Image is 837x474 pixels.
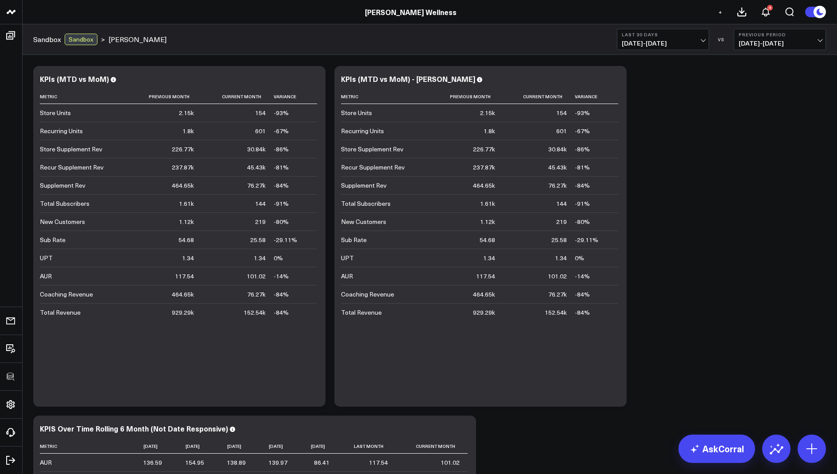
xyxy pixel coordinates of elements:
div: -84% [274,308,289,317]
div: -91% [575,199,590,208]
button: Previous Period[DATE]-[DATE] [734,29,826,50]
div: AUR [40,458,52,467]
div: 136.59 [143,458,162,467]
div: -14% [575,272,590,281]
div: Recurring Units [40,127,83,135]
div: 1.8k [484,127,495,135]
div: -93% [575,108,590,117]
div: Supplement Rev [341,181,387,190]
div: 601 [255,127,266,135]
div: 76.27k [247,290,266,299]
div: Total Subscribers [341,199,391,208]
div: -86% [575,145,590,154]
div: 1.34 [483,254,495,262]
th: Current Month [202,89,274,104]
div: -84% [575,290,590,299]
div: 152.54k [244,308,266,317]
div: -81% [274,163,289,172]
div: -81% [575,163,590,172]
div: 117.54 [369,458,388,467]
a: Sandbox [33,35,61,44]
div: 154 [556,108,567,117]
div: KPIS Over Time Rolling 6 Month (Not Date Responsive) [40,424,228,433]
th: [DATE] [254,439,295,454]
div: 601 [556,127,567,135]
div: Recur Supplement Rev [341,163,405,172]
div: UPT [40,254,53,262]
div: -84% [274,181,289,190]
a: [PERSON_NAME] [108,35,167,44]
a: Log Out [3,452,19,468]
button: + [715,7,725,17]
th: Last Month [337,439,396,454]
div: Recur Supplement Rev [40,163,104,172]
div: 1.12k [179,217,194,226]
button: Last 30 Days[DATE]-[DATE] [617,29,709,50]
div: New Customers [341,217,386,226]
div: -80% [575,217,590,226]
div: -93% [274,108,289,117]
th: Variance [274,89,317,104]
div: 226.77k [473,145,495,154]
a: SQL Client [3,369,19,385]
th: Previous Month [128,89,202,104]
div: 154.95 [185,458,204,467]
div: -14% [274,272,289,281]
div: 1.34 [182,254,194,262]
div: 226.77k [172,145,194,154]
div: 464.65k [473,181,495,190]
div: 25.58 [250,235,266,244]
div: Recurring Units [341,127,384,135]
div: -84% [274,290,289,299]
div: -86% [274,145,289,154]
div: Sub Rate [40,235,66,244]
div: 929.29k [172,308,194,317]
div: Total Subscribers [40,199,89,208]
div: -67% [575,127,590,135]
div: 117.54 [476,272,495,281]
div: 152.54k [545,308,567,317]
div: 139.97 [268,458,287,467]
div: 237.87k [473,163,495,172]
th: Metric [341,89,430,104]
div: Coaching Revenue [341,290,394,299]
div: 154 [255,108,266,117]
div: KPIs (MTD vs MoM) [40,74,109,84]
div: -84% [575,181,590,190]
div: -67% [274,127,289,135]
th: Variance [575,89,618,104]
div: Store Supplement Rev [40,145,102,154]
th: [DATE] [212,439,254,454]
div: Store Units [40,108,71,117]
div: 464.65k [172,290,194,299]
div: -91% [274,199,289,208]
div: Sandbox [65,34,97,45]
div: 45.43k [247,163,266,172]
div: 86.41 [314,458,329,467]
span: [DATE] - [DATE] [739,40,821,47]
div: 1.34 [555,254,567,262]
div: Sub Rate [341,235,367,244]
div: VS [713,37,729,42]
th: [DATE] [295,439,337,454]
div: 1.61k [480,199,495,208]
div: 76.27k [548,181,567,190]
div: 1.61k [179,199,194,208]
div: 1.8k [182,127,194,135]
div: Coaching Revenue [40,290,93,299]
b: Last 30 Days [622,32,704,37]
div: 464.65k [473,290,495,299]
div: 464.65k [172,181,194,190]
div: 2.15k [480,108,495,117]
div: 144 [255,199,266,208]
div: Store Supplement Rev [341,145,403,154]
div: 101.02 [441,458,460,467]
b: Previous Period [739,32,821,37]
div: 1.12k [480,217,495,226]
div: UPT [341,254,354,262]
div: 76.27k [247,181,266,190]
div: 929.29k [473,308,495,317]
th: Metric [40,439,128,454]
div: 76.27k [548,290,567,299]
div: -80% [274,217,289,226]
